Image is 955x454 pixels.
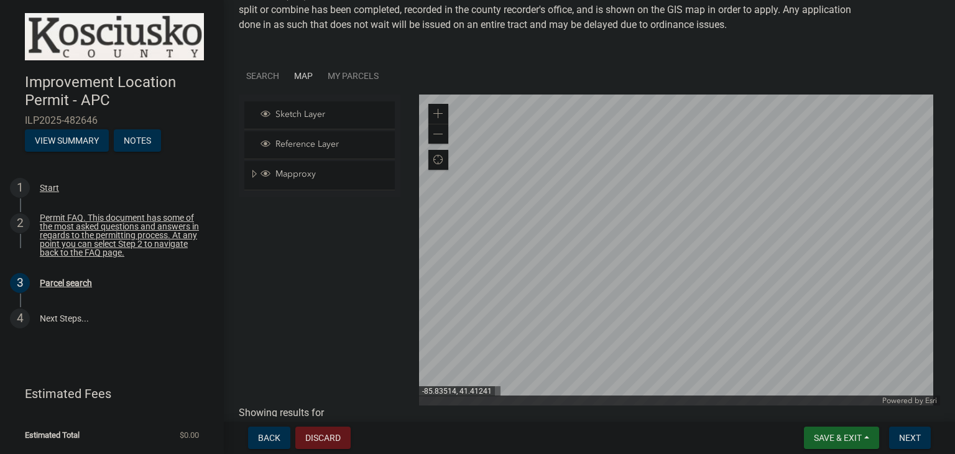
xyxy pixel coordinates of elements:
[40,213,204,257] div: Permit FAQ. This document has some of the most asked questions and answers in regards to the perm...
[25,431,80,439] span: Estimated Total
[272,169,390,180] span: Mapproxy
[899,433,921,443] span: Next
[239,57,287,95] a: Search
[10,308,30,328] div: 4
[249,169,259,182] span: Expand
[814,433,862,443] span: Save & Exit
[10,213,30,233] div: 2
[25,114,199,126] span: ILP2025-482646
[320,57,386,95] a: My Parcels
[25,136,109,146] wm-modal-confirm: Summary
[925,396,937,405] a: Esri
[428,150,448,170] div: Find my location
[259,139,390,151] div: Reference Layer
[239,405,940,420] div: Showing results for
[180,431,199,439] span: $0.00
[114,129,161,152] button: Notes
[10,273,30,293] div: 3
[428,104,448,124] div: Zoom in
[804,427,879,449] button: Save & Exit
[259,169,390,181] div: Mapproxy
[25,129,109,152] button: View Summary
[889,427,931,449] button: Next
[428,124,448,144] div: Zoom out
[272,109,390,120] span: Sketch Layer
[40,183,59,192] div: Start
[244,161,395,190] li: Mapproxy
[243,98,396,193] ul: Layer List
[114,136,161,146] wm-modal-confirm: Notes
[40,279,92,287] div: Parcel search
[879,396,940,405] div: Powered by
[10,381,204,406] a: Estimated Fees
[258,433,280,443] span: Back
[244,101,395,129] li: Sketch Layer
[287,57,320,95] a: Map
[25,13,204,60] img: Kosciusko County, Indiana
[25,73,214,109] h4: Improvement Location Permit - APC
[272,139,390,150] span: Reference Layer
[244,131,395,159] li: Reference Layer
[10,178,30,198] div: 1
[248,427,290,449] button: Back
[295,427,351,449] button: Discard
[259,109,390,121] div: Sketch Layer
